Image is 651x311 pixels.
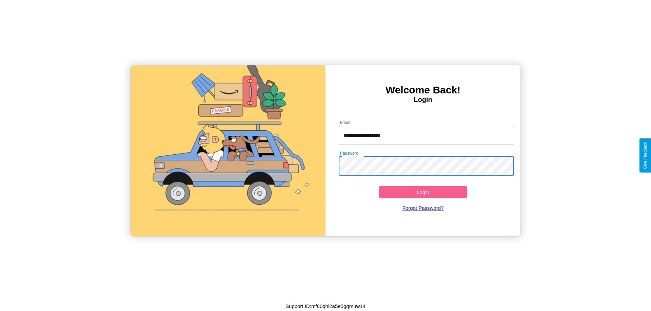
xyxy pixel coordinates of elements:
[340,150,358,156] label: Password
[643,142,648,169] div: Give Feedback
[335,198,511,218] a: Forgot Password?
[285,302,366,311] p: Support ID: mf60qhl2a5e5gqmuw14
[379,186,467,198] button: Login
[131,65,325,236] img: gif
[340,119,351,125] label: Email
[325,96,520,104] h4: Login
[325,84,520,96] h3: Welcome Back!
